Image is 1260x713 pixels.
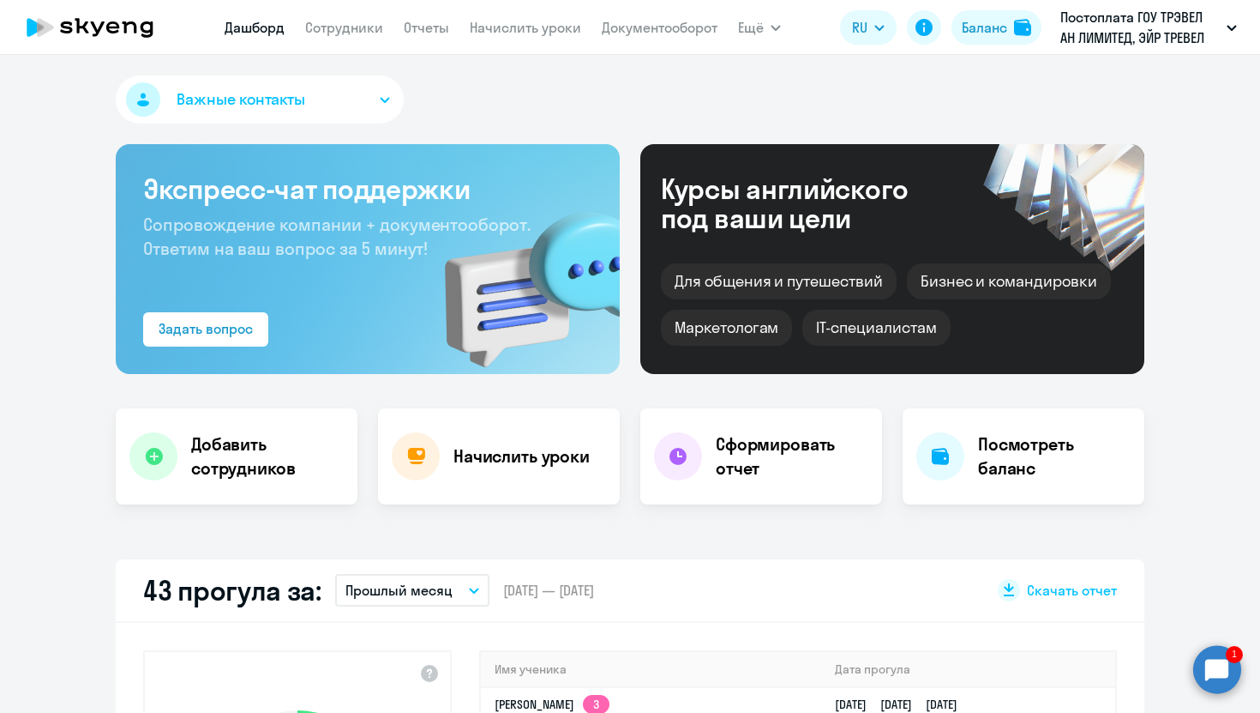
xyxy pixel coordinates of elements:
span: Сопровождение компании + документооборот. Ответим на ваш вопрос за 5 минут! [143,214,531,259]
span: RU [852,17,867,38]
h4: Посмотреть баланс [978,432,1131,480]
button: Задать вопрос [143,312,268,347]
p: Прошлый месяц [345,580,453,601]
a: Документооборот [602,19,717,36]
a: Дашборд [225,19,285,36]
span: Важные контакты [177,88,305,111]
button: Постоплата ГОУ ТРЭВЕЛ АН ЛИМИТЕД, ЭЙР ТРЕВЕЛ ТЕХНОЛОДЖИС, ООО [1052,7,1245,48]
th: Имя ученика [481,652,821,687]
a: [PERSON_NAME]3 [495,697,609,712]
h3: Экспресс-чат поддержки [143,172,592,206]
button: Балансbalance [951,10,1041,45]
img: bg-img [420,181,620,374]
a: [DATE][DATE][DATE] [835,697,971,712]
a: Начислить уроки [470,19,581,36]
button: Прошлый месяц [335,574,489,607]
span: Скачать отчет [1027,581,1117,600]
div: Бизнес и командировки [907,263,1111,299]
h4: Сформировать отчет [716,432,868,480]
h4: Добавить сотрудников [191,432,344,480]
button: Ещё [738,10,781,45]
div: Маркетологам [661,310,792,346]
div: Для общения и путешествий [661,263,897,299]
span: [DATE] — [DATE] [503,581,594,600]
h2: 43 прогула за: [143,573,321,607]
button: Важные контакты [116,76,404,124]
a: Сотрудники [305,19,383,36]
div: Баланс [962,17,1007,38]
th: Дата прогула [821,652,1115,687]
span: Ещё [738,17,764,38]
img: balance [1014,19,1031,36]
div: Задать вопрос [159,318,253,339]
p: Постоплата ГОУ ТРЭВЕЛ АН ЛИМИТЕД, ЭЙР ТРЕВЕЛ ТЕХНОЛОДЖИС, ООО [1060,7,1220,48]
div: Курсы английского под ваши цели [661,174,954,233]
h4: Начислить уроки [453,444,590,468]
a: Отчеты [404,19,449,36]
div: IT-специалистам [802,310,950,346]
button: RU [840,10,897,45]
